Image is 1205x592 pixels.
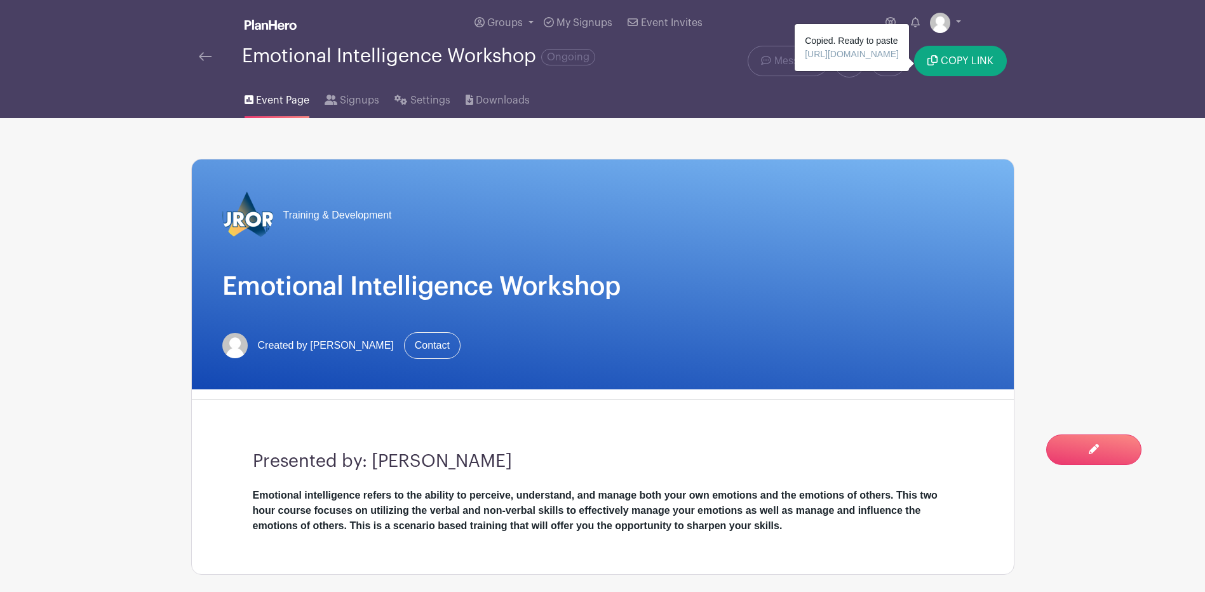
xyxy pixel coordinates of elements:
a: Downloads [466,77,530,118]
a: Event Page [245,77,309,118]
a: Message [748,46,828,76]
span: Training & Development [283,208,392,223]
span: Settings [410,93,450,108]
img: logo_white-6c42ec7e38ccf1d336a20a19083b03d10ae64f83f12c07503d8b9e83406b4c7d.svg [245,20,297,30]
span: Groups [487,18,523,28]
img: 2023_COA_Horiz_Logo_PMS_BlueStroke%204.png [222,190,273,241]
div: Copied. Ready to paste [795,24,909,71]
span: Message [774,53,816,69]
span: My Signups [556,18,612,28]
a: Signups [325,77,379,118]
span: Signups [340,93,379,108]
button: COPY LINK [914,46,1006,76]
span: Downloads [476,93,530,108]
a: Contact [404,332,461,359]
h3: Presented by: [PERSON_NAME] [253,451,953,473]
strong: Emotional intelligence refers to the ability to perceive, understand, and manage both your own em... [253,490,938,531]
img: back-arrow-29a5d9b10d5bd6ae65dc969a981735edf675c4d7a1fe02e03b50dbd4ba3cdb55.svg [199,52,212,61]
span: Event Invites [641,18,703,28]
img: default-ce2991bfa6775e67f084385cd625a349d9dcbb7a52a09fb2fda1e96e2d18dcdb.png [222,333,248,358]
div: Emotional Intelligence Workshop [242,46,595,67]
span: Event Page [256,93,309,108]
span: [URL][DOMAIN_NAME] [805,49,899,59]
span: COPY LINK [941,56,993,66]
a: Settings [394,77,450,118]
span: Ongoing [541,49,595,65]
img: default-ce2991bfa6775e67f084385cd625a349d9dcbb7a52a09fb2fda1e96e2d18dcdb.png [930,13,950,33]
span: Created by [PERSON_NAME] [258,338,394,353]
h1: Emotional Intelligence Workshop [222,271,983,302]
